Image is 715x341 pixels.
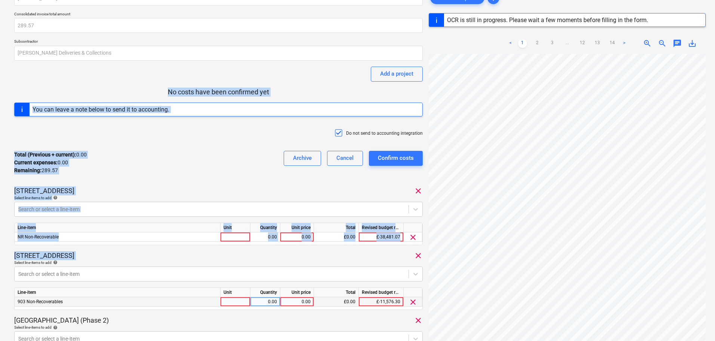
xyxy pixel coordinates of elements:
[371,67,423,82] button: Add a project
[14,46,423,61] input: Subcontractor
[15,288,221,297] div: Line-item
[506,39,515,48] a: Previous page
[14,167,58,174] p: 289.57
[359,297,404,307] div: £-11,576.30
[14,316,109,325] p: [GEOGRAPHIC_DATA] (Phase 2)
[533,39,542,48] a: Page 2
[14,195,423,200] div: Select line-items to add
[643,39,652,48] span: zoom_in
[414,316,423,325] span: clear
[18,299,63,304] span: 903 Non-Recoverables
[280,223,314,232] div: Unit price
[14,12,423,18] p: Consolidated invoice total amount
[673,39,682,48] span: chat
[409,298,417,307] span: clear
[314,223,359,232] div: Total
[52,325,58,330] span: help
[518,39,527,48] a: Page 1 is your current page
[14,251,74,260] p: [STREET_ADDRESS]
[284,151,321,166] button: Archive
[14,151,87,159] p: 0.00
[253,232,277,242] div: 0.00
[608,39,617,48] a: Page 14
[14,159,68,167] p: 0.00
[221,288,250,297] div: Unit
[658,39,667,48] span: zoom_out
[620,39,629,48] a: Next page
[688,39,697,48] span: save_alt
[52,260,58,265] span: help
[253,297,277,307] div: 0.00
[280,288,314,297] div: Unit price
[380,69,413,79] div: Add a project
[14,167,41,173] strong: Remaining :
[33,106,169,113] div: You can leave a note below to send it to accounting.
[409,233,417,242] span: clear
[293,153,312,163] div: Archive
[18,234,59,240] span: NR Non-Recoverable
[221,223,250,232] div: Unit
[283,232,311,242] div: 0.00
[250,288,280,297] div: Quantity
[14,152,76,158] strong: Total (Previous + current) :
[578,39,587,48] a: Page 12
[14,325,423,330] div: Select line-items to add
[447,16,648,24] div: OCR is still in progress. Please wait a few moments before filling in the form.
[14,18,423,33] input: Consolidated invoice total amount
[336,153,354,163] div: Cancel
[314,232,359,242] div: £0.00
[327,151,363,166] button: Cancel
[14,159,58,165] strong: Current expenses :
[593,39,602,48] a: Page 13
[14,39,423,45] p: Subcontractor
[283,297,311,307] div: 0.00
[15,223,221,232] div: Line-item
[378,153,414,163] div: Confirm costs
[359,223,404,232] div: Revised budget remaining
[369,151,423,166] button: Confirm costs
[314,297,359,307] div: £0.00
[346,130,423,137] p: Do not send to accounting integration
[52,195,58,200] span: help
[250,223,280,232] div: Quantity
[414,186,423,195] span: clear
[548,39,557,48] a: Page 3
[678,305,715,341] iframe: Chat Widget
[563,39,572,48] a: ...
[14,88,423,97] p: No costs have been confirmed yet
[14,186,74,195] p: [STREET_ADDRESS]
[314,288,359,297] div: Total
[359,288,404,297] div: Revised budget remaining
[414,251,423,260] span: clear
[14,260,423,265] div: Select line-items to add
[359,232,404,242] div: £-38,481.07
